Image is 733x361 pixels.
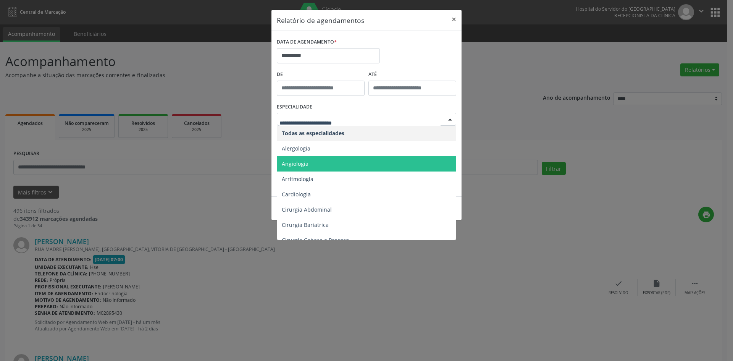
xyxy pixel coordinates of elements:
label: ESPECIALIDADE [277,101,312,113]
label: De [277,69,365,81]
label: DATA DE AGENDAMENTO [277,36,337,48]
span: Angiologia [282,160,308,167]
label: ATÉ [368,69,456,81]
span: Cirurgia Bariatrica [282,221,329,228]
span: Alergologia [282,145,310,152]
button: Close [446,10,462,29]
h5: Relatório de agendamentos [277,15,364,25]
span: Cardiologia [282,191,311,198]
span: Todas as especialidades [282,130,344,137]
span: Cirurgia Cabeça e Pescoço [282,236,349,244]
span: Arritmologia [282,175,313,183]
span: Cirurgia Abdominal [282,206,332,213]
